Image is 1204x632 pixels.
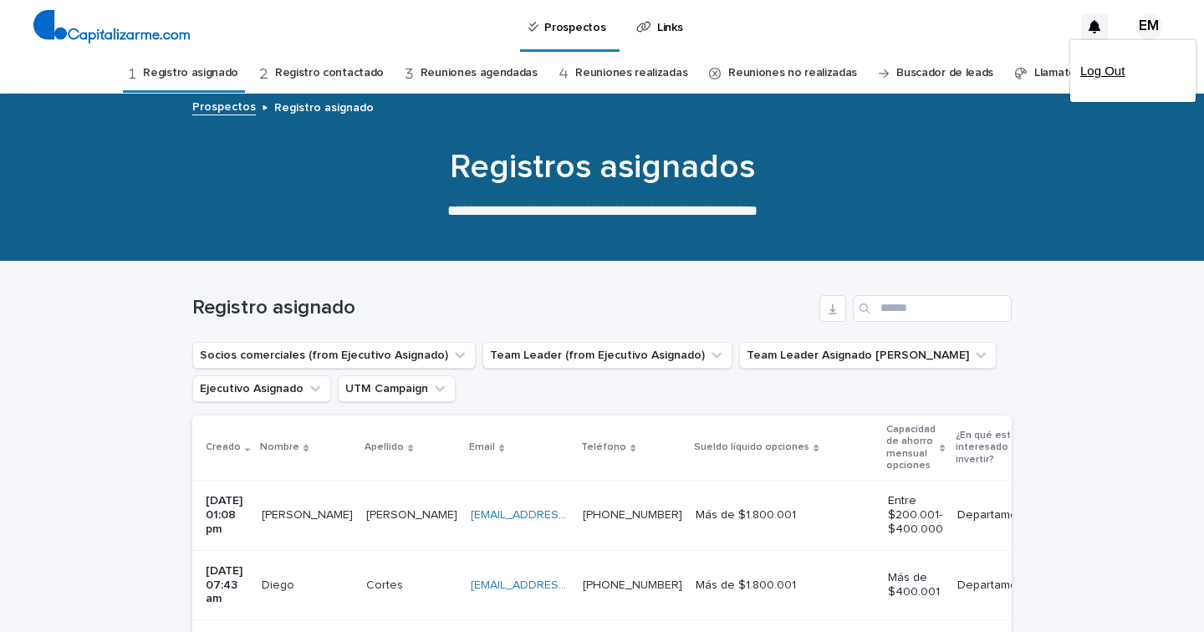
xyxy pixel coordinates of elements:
p: Creado [206,438,241,456]
a: Registro contactado [275,54,384,93]
p: [PERSON_NAME] [262,505,356,522]
p: Cortes [366,575,406,593]
p: Departamentos [957,508,1041,522]
a: [PHONE_NUMBER] [583,579,682,591]
a: [EMAIL_ADDRESS][DOMAIN_NAME] [471,579,660,591]
p: Más de $1.800.001 [696,578,875,593]
p: Sueldo líquido opciones [694,438,809,456]
p: Email [469,438,495,456]
a: Log Out [1080,57,1186,85]
a: Buscador de leads [896,54,993,93]
a: Prospectos [192,96,256,115]
p: Más de $1.800.001 [696,508,875,522]
p: Diego [262,575,298,593]
button: Team Leader (from Ejecutivo Asignado) [482,342,732,369]
h1: Registro asignado [192,296,813,320]
button: Ejecutivo Asignado [192,375,331,402]
a: Llamatón [1034,54,1083,93]
a: [PHONE_NUMBER] [583,509,682,521]
a: Reuniones agendadas [421,54,538,93]
p: Teléfono [581,438,626,456]
button: Socios comerciales (from Ejecutivo Asignado) [192,342,476,369]
p: Registro asignado [274,97,374,115]
p: Más de $400.001 [888,571,943,599]
h1: Registros asignados [192,147,1012,187]
button: Team Leader Asignado LLamados [739,342,997,369]
p: Departamentos [957,578,1041,593]
p: [DATE] 01:08 pm [206,494,248,536]
a: Reuniones realizadas [575,54,687,93]
p: Entre $200.001- $400.000 [888,494,943,536]
a: Reuniones no realizadas [728,54,857,93]
button: UTM Campaign [338,375,456,402]
p: ¿En qué estás interesado invertir? [956,426,1033,469]
p: Apellido [365,438,404,456]
p: [DATE] 07:43 am [206,564,248,606]
input: Search [853,295,1012,322]
a: [EMAIL_ADDRESS][DOMAIN_NAME] [471,509,660,521]
p: Nombre [260,438,299,456]
p: Capacidad de ahorro mensual opciones [886,420,936,476]
p: [PERSON_NAME] [366,505,461,522]
a: Registro asignado [143,54,238,93]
